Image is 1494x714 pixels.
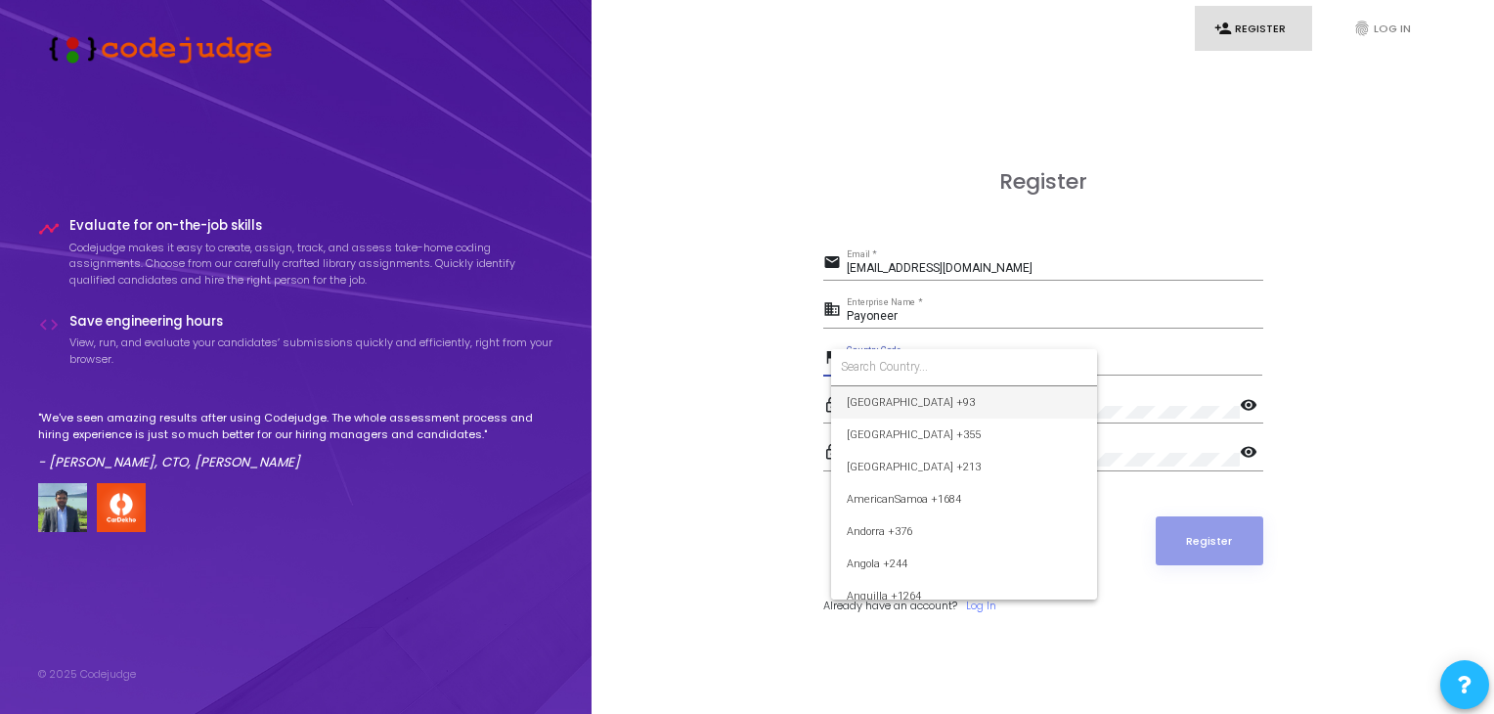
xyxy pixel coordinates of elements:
[847,515,1081,548] span: Andorra +376
[847,483,1081,515] span: AmericanSamoa +1684
[847,451,1081,483] span: [GEOGRAPHIC_DATA] +213
[841,358,1087,376] input: Search Country...
[847,548,1081,580] span: Angola +244
[847,580,1081,612] span: Anguilla +1264
[847,419,1081,451] span: [GEOGRAPHIC_DATA] +355
[847,386,1081,419] span: [GEOGRAPHIC_DATA] +93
